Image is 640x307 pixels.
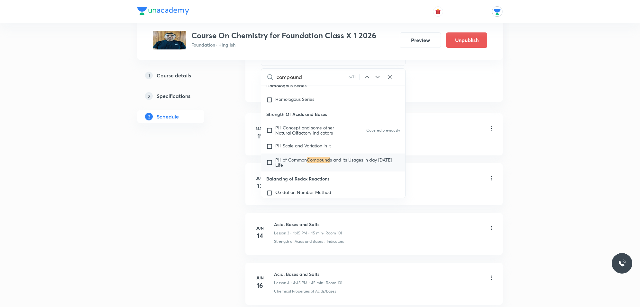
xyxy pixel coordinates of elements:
[274,239,323,244] p: Strength of Acids and Bases
[261,78,405,93] p: Homologous Series
[275,125,334,136] span: PH Concept and some other Natural Olfactory Indicators
[274,288,336,294] p: Chemical Properties of Acids/bases
[274,271,342,277] h6: Acid, Bases and Salts
[145,113,153,120] p: 3
[191,31,376,40] h3: Course On Chemistry for Foundation Class X 1 2026
[275,157,392,168] span: s and its Usages in day [DATE] Life
[153,31,186,49] img: 453e7b7e69c6447fb2476a0b77d7508b.jpg
[323,230,342,236] p: • Room 101
[253,181,266,191] h4: 13
[323,280,342,286] p: • Room 101
[275,189,331,195] span: Oxidation Number Method
[446,32,487,48] button: Unpublish
[400,32,441,48] button: Preview
[145,92,153,100] p: 2
[366,127,400,133] p: Covered previously
[137,7,189,16] a: Company Logo
[253,231,266,241] h4: 14
[275,157,307,163] span: PH of Common
[275,96,314,102] span: Homologous Series
[157,113,179,120] h5: Schedule
[157,72,191,79] h5: Course details
[137,90,225,102] a: 2Specifications
[618,259,626,267] img: ttu
[261,107,405,121] p: Strength Of Acids and Bases
[435,9,441,14] img: avatar
[145,72,153,79] p: 1
[349,74,360,80] div: 6 / 11
[307,157,330,163] mark: Compound
[327,239,344,244] p: Indicators
[275,143,331,149] span: PH Scale and Variation in it
[253,275,266,281] h6: Jun
[253,131,266,141] h4: 11
[137,69,225,82] a: 1Course details
[253,175,266,181] h6: Jun
[274,221,342,228] h6: Acid, Bases and Salts
[492,6,503,17] img: Unacademy Jodhpur
[191,41,376,48] p: Foundation • Hinglish
[433,6,443,17] button: avatar
[253,281,266,290] h4: 16
[253,225,266,231] h6: Jun
[261,171,405,186] p: Balancing of Redox Reactions
[274,230,323,236] p: Lesson 3 • 4:45 PM • 45 min
[253,126,266,131] h6: May
[274,280,323,286] p: Lesson 4 • 4:45 PM • 45 min
[277,69,349,85] input: Search sub-concepts
[157,92,190,100] h5: Specifications
[324,239,325,244] div: ·
[137,7,189,15] img: Company Logo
